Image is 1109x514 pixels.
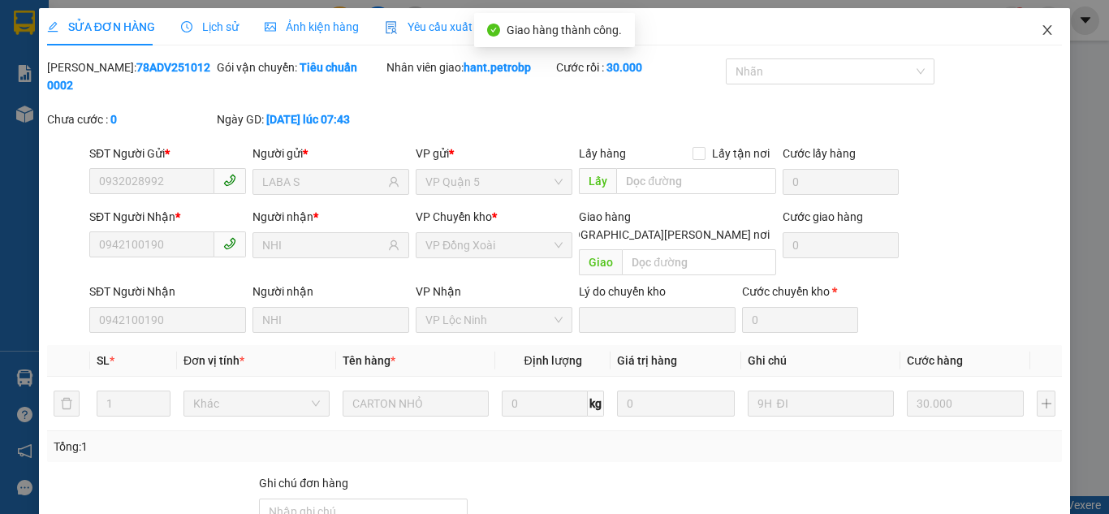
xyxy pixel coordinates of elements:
[579,210,631,223] span: Giao hàng
[706,145,776,162] span: Lấy tận nơi
[223,237,236,250] span: phone
[54,391,80,417] button: delete
[507,24,622,37] span: Giao hàng thành công.
[388,240,399,251] span: user
[252,283,409,300] div: Người nhận
[193,391,320,416] span: Khác
[783,147,856,160] label: Cước lấy hàng
[487,24,500,37] span: check-circle
[47,110,214,128] div: Chưa cước :
[425,170,563,194] span: VP Quận 5
[385,21,398,34] img: icon
[579,147,626,160] span: Lấy hàng
[741,345,900,377] th: Ghi chú
[47,21,58,32] span: edit
[425,233,563,257] span: VP Đồng Xoài
[262,173,385,191] input: Tên người gửi
[616,168,776,194] input: Dọc đường
[181,20,239,33] span: Lịch sử
[47,20,155,33] span: SỬA ĐƠN HÀNG
[579,168,616,194] span: Lấy
[622,249,776,275] input: Dọc đường
[110,113,117,126] b: 0
[262,236,385,254] input: Tên người nhận
[265,21,276,32] span: picture
[252,208,409,226] div: Người nhận
[47,58,214,94] div: [PERSON_NAME]:
[181,21,192,32] span: clock-circle
[617,354,677,367] span: Giá trị hàng
[1037,391,1055,417] button: plus
[416,210,492,223] span: VP Chuyển kho
[907,391,1024,417] input: 0
[217,110,383,128] div: Ngày GD:
[416,283,572,300] div: VP Nhận
[89,208,246,226] div: SĐT Người Nhận
[1025,8,1070,54] button: Close
[385,20,556,33] span: Yêu cầu xuất hóa đơn điện tử
[89,283,246,300] div: SĐT Người Nhận
[416,145,572,162] div: VP gửi
[54,438,429,456] div: Tổng: 1
[783,232,899,258] input: Cước giao hàng
[259,477,348,490] label: Ghi chú đơn hàng
[388,176,399,188] span: user
[742,283,858,300] div: Cước chuyển kho
[556,58,723,76] div: Cước rồi :
[223,174,236,187] span: phone
[524,354,581,367] span: Định lượng
[97,354,110,367] span: SL
[606,61,642,74] b: 30.000
[548,226,776,244] span: [GEOGRAPHIC_DATA][PERSON_NAME] nơi
[588,391,604,417] span: kg
[748,391,894,417] input: Ghi Chú
[89,145,246,162] div: SĐT Người Gửi
[1041,24,1054,37] span: close
[617,391,734,417] input: 0
[266,113,350,126] b: [DATE] lúc 07:43
[907,354,963,367] span: Cước hàng
[217,58,383,76] div: Gói vận chuyển:
[579,249,622,275] span: Giao
[579,283,736,300] div: Lý do chuyển kho
[386,58,553,76] div: Nhân viên giao:
[464,61,531,74] b: hant.petrobp
[783,169,899,195] input: Cước lấy hàng
[300,61,357,74] b: Tiêu chuẩn
[265,20,359,33] span: Ảnh kiện hàng
[343,391,489,417] input: VD: Bàn, Ghế
[343,354,395,367] span: Tên hàng
[425,308,563,332] span: VP Lộc Ninh
[183,354,244,367] span: Đơn vị tính
[252,145,409,162] div: Người gửi
[783,210,863,223] label: Cước giao hàng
